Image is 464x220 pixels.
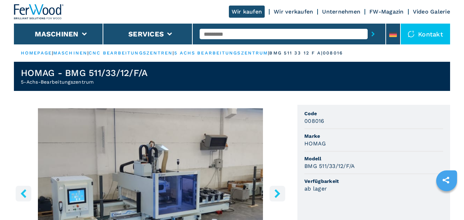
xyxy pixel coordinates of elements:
a: Video Galerie [413,8,450,15]
img: Ferwood [14,4,64,19]
a: maschinen [53,50,87,56]
a: HOMEPAGE [21,50,52,56]
button: left-button [16,186,31,201]
span: | [87,50,89,56]
a: FW-Magazin [369,8,404,15]
h3: HOMAG [304,139,326,147]
p: 008016 [323,50,343,56]
h3: ab lager [304,185,327,193]
span: Marke [304,133,443,139]
p: bmg 511 33 12 f a | [269,50,323,56]
button: right-button [270,186,285,201]
a: sharethis [437,171,455,189]
button: Maschinen [35,30,78,38]
div: Kontakt [401,24,450,44]
span: Code [304,110,443,117]
a: Wir verkaufen [274,8,313,15]
img: Kontakt [408,31,415,37]
button: submit-button [368,26,378,42]
button: Services [128,30,164,38]
h3: 008016 [304,117,325,125]
a: 5 achs bearbeitungszentrum [174,50,268,56]
h1: HOMAG - BMG 511/33/12/F/A [21,67,147,78]
h2: 5-Achs-Bearbeitungszentrum [21,78,147,85]
a: Wir kaufen [229,6,265,18]
a: cnc bearbeitungszentren [89,50,173,56]
span: Modell [304,155,443,162]
iframe: Chat [434,189,459,215]
span: | [268,50,269,56]
span: | [52,50,53,56]
span: | [173,50,174,56]
a: Unternehmen [322,8,360,15]
h3: BMG 511/33/12/F/A [304,162,355,170]
span: Verfügbarkeit [304,178,443,185]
